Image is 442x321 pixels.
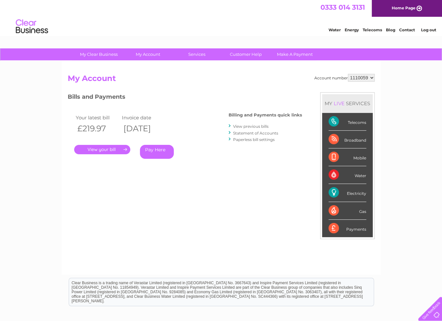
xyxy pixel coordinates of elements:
td: Invoice date [120,113,167,122]
h2: My Account [68,74,375,86]
th: [DATE] [120,122,167,135]
h4: Billing and Payments quick links [229,113,302,117]
div: LIVE [332,100,346,106]
a: Pay Here [140,145,174,159]
a: 0333 014 3131 [320,3,365,11]
div: Telecoms [329,113,366,131]
a: Customer Help [219,48,272,60]
a: Blog [386,27,395,32]
div: Electricity [329,184,366,202]
div: Water [329,166,366,184]
a: Telecoms [363,27,382,32]
img: logo.png [15,17,48,36]
div: Account number [314,74,375,82]
a: . [74,145,130,154]
div: Clear Business is a trading name of Verastar Limited (registered in [GEOGRAPHIC_DATA] No. 3667643... [69,4,374,31]
td: Your latest bill [74,113,121,122]
div: Broadband [329,131,366,148]
a: Contact [399,27,415,32]
a: Log out [421,27,436,32]
a: Energy [345,27,359,32]
a: Water [329,27,341,32]
div: Gas [329,202,366,220]
div: Mobile [329,148,366,166]
a: View previous bills [233,124,269,129]
div: MY SERVICES [322,94,373,113]
a: My Account [121,48,174,60]
a: Paperless bill settings [233,137,275,142]
a: Make A Payment [268,48,321,60]
a: My Clear Business [72,48,125,60]
th: £219.97 [74,122,121,135]
a: Statement of Accounts [233,131,278,135]
div: Payments [329,220,366,237]
a: Services [170,48,223,60]
h3: Bills and Payments [68,92,302,104]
